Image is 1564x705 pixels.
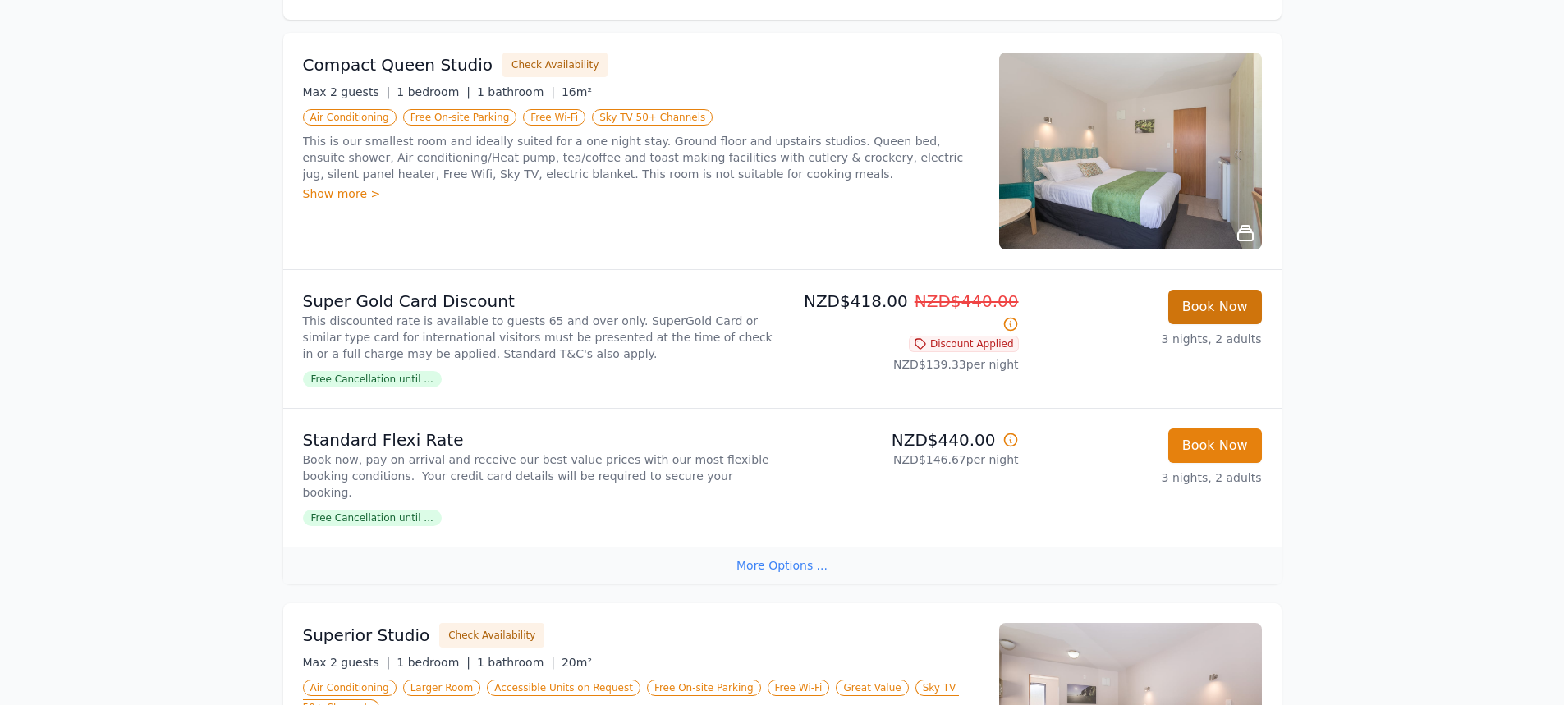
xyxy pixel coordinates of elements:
span: Free On-site Parking [647,680,761,696]
button: Check Availability [502,53,608,77]
span: Great Value [836,680,908,696]
span: Sky TV 50+ Channels [592,109,713,126]
p: This discounted rate is available to guests 65 and over only. SuperGold Card or similar type card... [303,313,776,362]
span: Free On-site Parking [403,109,517,126]
button: Book Now [1168,290,1262,324]
p: 3 nights, 2 adults [1032,469,1262,486]
span: Accessible Units on Request [487,680,640,696]
span: Free Cancellation until ... [303,371,442,387]
span: NZD$440.00 [915,291,1019,311]
span: 1 bedroom | [397,85,470,98]
span: Free Wi-Fi [768,680,830,696]
p: NZD$418.00 [789,290,1019,336]
span: Max 2 guests | [303,656,391,669]
p: Standard Flexi Rate [303,428,776,451]
p: NZD$139.33 per night [789,356,1019,373]
span: Air Conditioning [303,680,397,696]
span: 1 bathroom | [477,656,555,669]
span: 20m² [562,656,592,669]
button: Check Availability [439,623,544,648]
p: Super Gold Card Discount [303,290,776,313]
h3: Compact Queen Studio [303,53,493,76]
span: Larger Room [403,680,481,696]
p: NZD$440.00 [789,428,1019,451]
span: Free Cancellation until ... [303,510,442,526]
h3: Superior Studio [303,624,430,647]
p: NZD$146.67 per night [789,451,1019,468]
p: 3 nights, 2 adults [1032,331,1262,347]
div: Show more > [303,185,979,202]
button: Book Now [1168,428,1262,463]
p: Book now, pay on arrival and receive our best value prices with our most flexible booking conditi... [303,451,776,501]
span: Max 2 guests | [303,85,391,98]
span: Free Wi-Fi [523,109,585,126]
div: More Options ... [283,547,1282,584]
span: 1 bathroom | [477,85,555,98]
span: Air Conditioning [303,109,397,126]
span: Discount Applied [909,336,1019,352]
p: This is our smallest room and ideally suited for a one night stay. Ground floor and upstairs stud... [303,133,979,182]
span: 1 bedroom | [397,656,470,669]
span: 16m² [562,85,592,98]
